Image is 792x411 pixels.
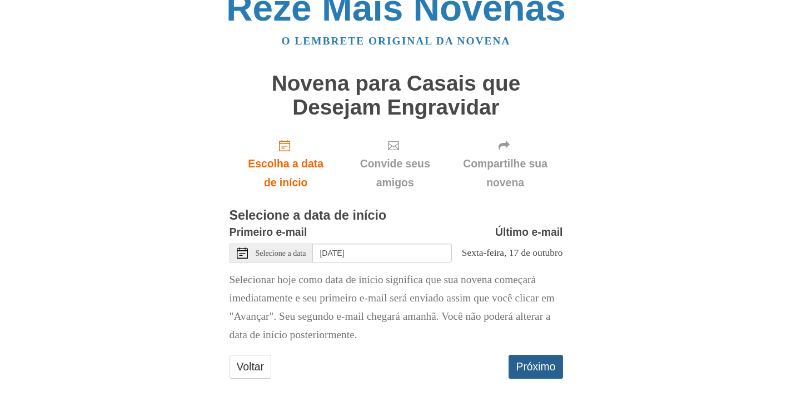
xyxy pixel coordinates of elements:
input: Use as setas do teclado para escolher uma data [313,244,451,263]
button: Próximo [509,355,562,378]
a: Voltar [230,355,272,378]
font: Convide seus amigos [360,157,430,189]
a: Escolha a data de início [230,130,342,198]
font: Sexta-feira, 17 de outubro [462,247,563,258]
font: Selecionar hoje como data de início significa que sua novena começará imediatamente e seu primeir... [230,274,555,340]
font: Compartilhe sua novena [463,157,547,189]
font: Selecione a data [256,249,306,258]
font: Próximo [516,361,555,373]
div: Clique em "Avançar" para confirmar sua data de início primeiro. [342,130,448,198]
font: Último e-mail [495,226,563,238]
font: Selecione a data de início [230,208,387,222]
div: Clique em "Avançar" para confirmar sua data de início primeiro. [448,130,563,198]
a: O lembrete original da novena [282,35,511,47]
font: Escolha a data de início [248,157,323,189]
font: Primeiro e-mail [230,226,307,238]
font: Voltar [237,361,265,373]
font: Novena para Casais que Desejam Engravidar [272,71,521,119]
